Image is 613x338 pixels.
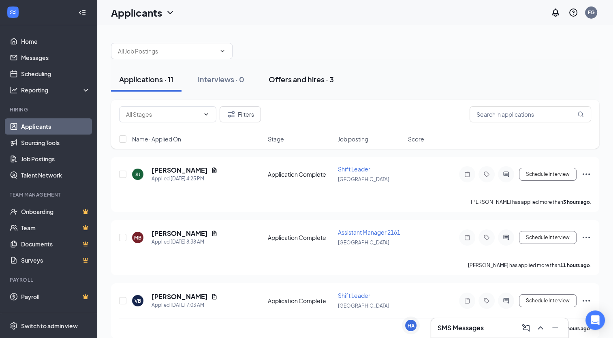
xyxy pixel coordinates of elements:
[482,171,491,178] svg: Tag
[21,236,90,252] a: DocumentsCrown
[268,135,284,143] span: Stage
[438,323,484,332] h3: SMS Messages
[568,8,578,17] svg: QuestionInfo
[338,165,370,173] span: Shift Leader
[165,8,175,17] svg: ChevronDown
[21,49,90,66] a: Messages
[521,323,531,333] svg: ComposeMessage
[21,252,90,268] a: SurveysCrown
[588,9,595,16] div: FG
[471,199,591,205] p: [PERSON_NAME] has applied more than .
[563,199,590,205] b: 3 hours ago
[560,262,590,268] b: 11 hours ago
[10,86,18,94] svg: Analysis
[135,171,141,178] div: SJ
[549,321,562,334] button: Minimize
[501,171,511,178] svg: ActiveChat
[21,289,90,305] a: PayrollCrown
[581,169,591,179] svg: Ellipses
[501,297,511,304] svg: ActiveChat
[126,110,200,119] input: All Stages
[111,6,162,19] h1: Applicants
[519,321,532,334] button: ComposeMessage
[220,106,261,122] button: Filter Filters
[21,220,90,236] a: TeamCrown
[577,111,584,118] svg: MagnifyingGlass
[21,322,78,330] div: Switch to admin view
[581,233,591,242] svg: Ellipses
[338,176,389,182] span: [GEOGRAPHIC_DATA]
[268,297,333,305] div: Application Complete
[152,238,218,246] div: Applied [DATE] 8:38 AM
[338,135,368,143] span: Job posting
[519,231,577,244] button: Schedule Interview
[21,167,90,183] a: Talent Network
[408,135,424,143] span: Score
[482,297,491,304] svg: Tag
[536,323,545,333] svg: ChevronUp
[338,292,370,299] span: Shift Leader
[211,230,218,237] svg: Document
[21,33,90,49] a: Home
[198,74,244,84] div: Interviews · 0
[519,168,577,181] button: Schedule Interview
[501,234,511,241] svg: ActiveChat
[152,175,218,183] div: Applied [DATE] 4:25 PM
[269,74,334,84] div: Offers and hires · 3
[21,118,90,135] a: Applicants
[408,322,414,329] div: HA
[118,47,216,56] input: All Job Postings
[462,171,472,178] svg: Note
[585,310,605,330] div: Open Intercom Messenger
[135,297,141,304] div: VB
[21,66,90,82] a: Scheduling
[470,106,591,122] input: Search in applications
[551,8,560,17] svg: Notifications
[338,240,389,246] span: [GEOGRAPHIC_DATA]
[462,234,472,241] svg: Note
[10,106,89,113] div: Hiring
[21,203,90,220] a: OnboardingCrown
[482,234,491,241] svg: Tag
[10,322,18,330] svg: Settings
[152,229,208,238] h5: [PERSON_NAME]
[462,297,472,304] svg: Note
[134,234,141,241] div: MB
[21,86,91,94] div: Reporting
[10,276,89,283] div: Payroll
[78,9,86,17] svg: Collapse
[119,74,173,84] div: Applications · 11
[203,111,209,118] svg: ChevronDown
[226,109,236,119] svg: Filter
[9,8,17,16] svg: WorkstreamLogo
[550,323,560,333] svg: Minimize
[152,166,208,175] h5: [PERSON_NAME]
[211,293,218,300] svg: Document
[519,294,577,307] button: Schedule Interview
[10,191,89,198] div: Team Management
[152,292,208,301] h5: [PERSON_NAME]
[21,135,90,151] a: Sourcing Tools
[338,303,389,309] span: [GEOGRAPHIC_DATA]
[21,151,90,167] a: Job Postings
[268,233,333,242] div: Application Complete
[581,296,591,306] svg: Ellipses
[468,262,591,269] p: [PERSON_NAME] has applied more than .
[560,325,590,332] b: 13 hours ago
[268,170,333,178] div: Application Complete
[534,321,547,334] button: ChevronUp
[338,229,400,236] span: Assistant Manager 2161
[152,301,218,309] div: Applied [DATE] 7:03 AM
[132,135,181,143] span: Name · Applied On
[211,167,218,173] svg: Document
[219,48,226,54] svg: ChevronDown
